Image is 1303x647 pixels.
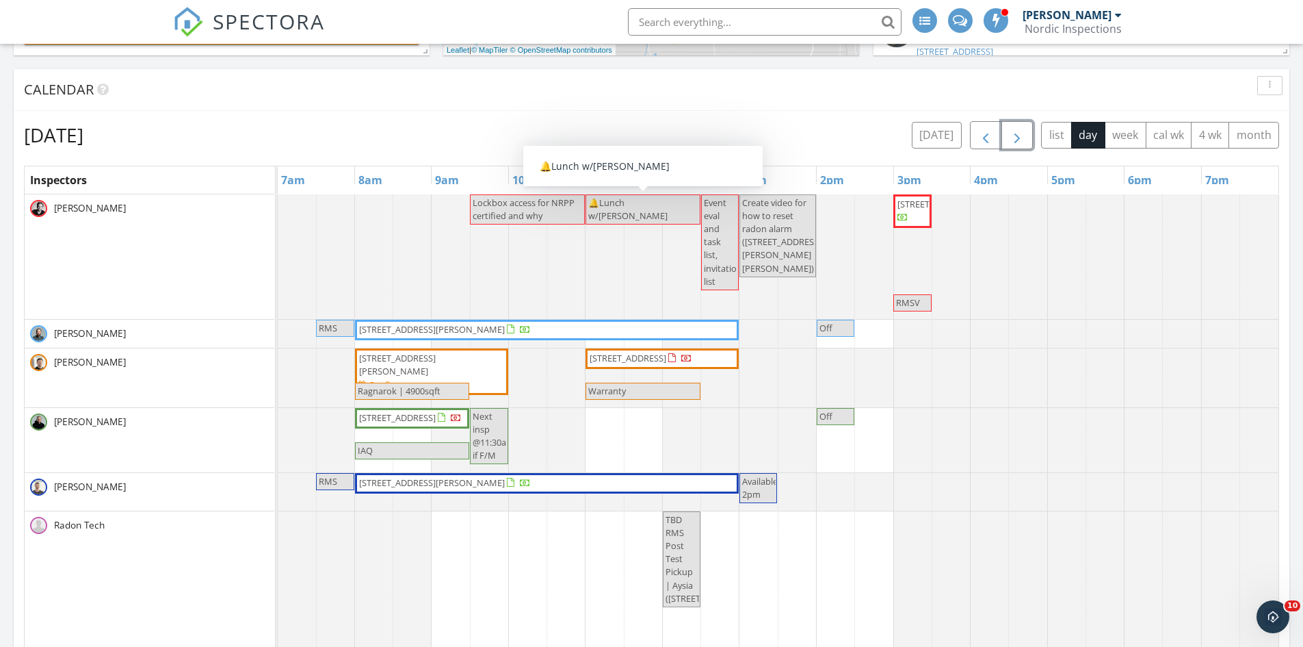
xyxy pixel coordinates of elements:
[51,355,129,369] span: [PERSON_NAME]
[358,444,373,457] span: IAQ
[894,169,925,191] a: 3pm
[1256,600,1289,633] iframe: Intercom live chat
[1041,122,1072,149] button: list
[51,327,129,340] span: [PERSON_NAME]
[51,415,129,429] span: [PERSON_NAME]
[24,80,94,99] span: Calendar
[278,169,308,191] a: 7am
[1001,121,1034,149] button: Next day
[30,414,47,431] img: ben_zerr_2021.jpg2.jpg
[30,517,47,534] img: default-user-f0147aede5fd5fa78ca7ade42f37bd4542148d508eef1c3d3ea960f66861d68b.jpg
[319,322,337,334] span: RMS
[1228,122,1279,149] button: month
[369,379,402,390] div: Confirm
[742,475,778,500] span: Available 2pm
[447,46,469,54] a: Leaflet
[704,196,742,288] span: Event eval and task list, invitation list
[1285,600,1300,611] span: 10
[1191,122,1229,149] button: 4 wk
[51,201,129,215] span: [PERSON_NAME]
[970,121,1002,149] button: Previous day
[30,173,87,188] span: Inspectors
[666,513,748,605] span: TBD RMS Post Test Pickup | Aysia ([STREET_ADDRESS])
[173,7,203,37] img: The Best Home Inspection Software - Spectora
[509,169,546,191] a: 10am
[1071,122,1105,149] button: day
[443,45,616,56] div: |
[30,200,47,217] img: nordichomeinsp0002rt.jpg
[819,322,832,334] span: Off
[917,45,993,58] a: [STREET_ADDRESS]
[1048,169,1079,191] a: 5pm
[471,46,508,54] a: © MapTiler
[1202,169,1233,191] a: 7pm
[30,325,47,342] img: benappel2.png
[51,518,107,532] span: Radon Tech
[1023,8,1111,22] div: [PERSON_NAME]
[432,169,462,191] a: 9am
[51,480,129,494] span: [PERSON_NAME]
[1124,169,1155,191] a: 6pm
[355,169,386,191] a: 8am
[971,169,1001,191] a: 4pm
[359,323,505,335] span: [STREET_ADDRESS][PERSON_NAME]
[359,352,436,377] span: [STREET_ADDRESS][PERSON_NAME]
[173,18,325,47] a: SPECTORA
[739,169,770,191] a: 1pm
[319,475,337,487] span: RMS
[213,7,325,36] span: SPECTORA
[473,196,575,222] span: Lockbox access for NRPP certified and why
[590,352,666,364] span: [STREET_ADDRESS]
[1146,122,1192,149] button: cal wk
[359,477,505,489] span: [STREET_ADDRESS][PERSON_NAME]
[588,196,668,222] span: 🔔Lunch w/[PERSON_NAME]
[663,169,700,191] a: 12pm
[24,121,83,149] h2: [DATE]
[358,385,440,397] span: Ragnarok | 4900sqft
[742,196,821,275] span: Create video for how to reset radon alarm ([STREET_ADDRESS][PERSON_NAME][PERSON_NAME])
[819,410,832,422] span: Off
[30,479,47,496] img: thumbnail_nordic_29a1592.jpg
[896,296,920,309] span: RMSV
[473,410,514,462] span: Next insp @11:30am if F/M
[30,354,47,371] img: thumbnail_nordic__29a1584.jpg
[585,169,622,191] a: 11am
[912,122,962,149] button: [DATE]
[897,198,974,210] span: [STREET_ADDRESS]
[1025,22,1122,36] div: Nordic Inspections
[588,385,626,397] span: Warranty
[628,8,901,36] input: Search everything...
[359,411,436,424] span: [STREET_ADDRESS]
[817,169,847,191] a: 2pm
[1105,122,1146,149] button: week
[510,46,612,54] a: © OpenStreetMap contributors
